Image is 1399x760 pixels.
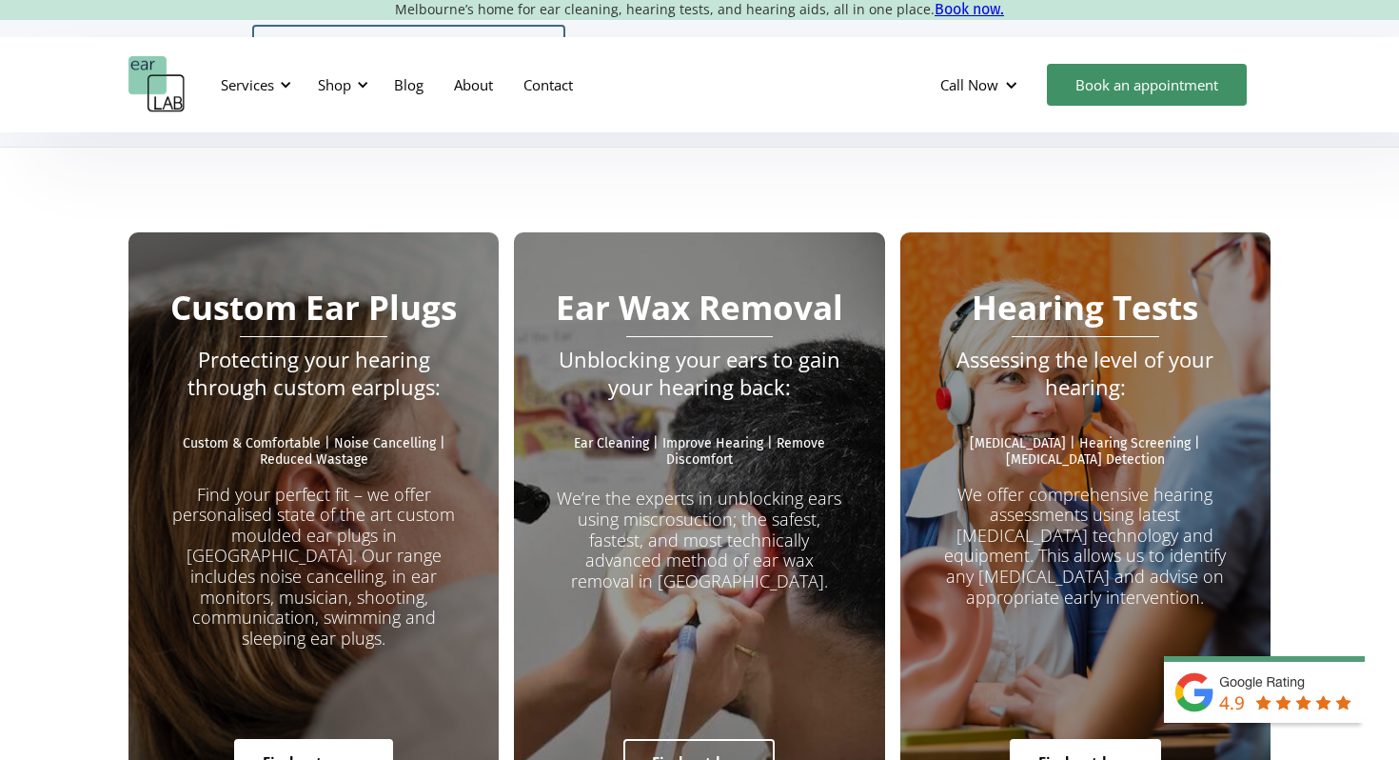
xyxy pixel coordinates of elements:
[1047,64,1247,106] a: Book an appointment
[170,285,457,330] strong: Custom Ear Plugs
[938,436,1232,484] p: [MEDICAL_DATA] | Hearing Screening | [MEDICAL_DATA] Detection ‍
[956,345,1213,400] em: Assessing the level of your hearing:
[559,345,840,400] em: Unblocking your ears to gain your hearing back:
[972,285,1198,330] strong: Hearing Tests
[508,57,588,112] a: Contact
[167,485,461,650] p: Find your perfect fit – we offer personalised state of the art custom moulded ear plugs in [GEOGR...
[167,436,461,484] p: Custom & Comfortable | Noise Cancelling | Reduced Wastage ‍
[252,25,565,70] a: Talk to us about protecting your team
[552,469,846,592] p: We’re the experts in unblocking ears using miscrosuction; the safest, fastest, and most technical...
[187,345,441,400] em: Protecting your hearing through custom earplugs:
[318,75,351,94] div: Shop
[221,75,274,94] div: Services
[938,485,1232,609] p: We offer comprehensive hearing assessments using latest [MEDICAL_DATA] technology and equipment. ...
[552,436,846,469] p: Ear Cleaning | Improve Hearing | Remove Discomfort
[940,75,998,94] div: Call Now
[556,285,843,330] strong: Ear Wax Removal
[128,56,186,113] a: home
[209,56,297,113] div: Services
[439,57,508,112] a: About
[379,57,439,112] a: Blog
[925,56,1037,113] div: Call Now
[306,56,374,113] div: Shop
